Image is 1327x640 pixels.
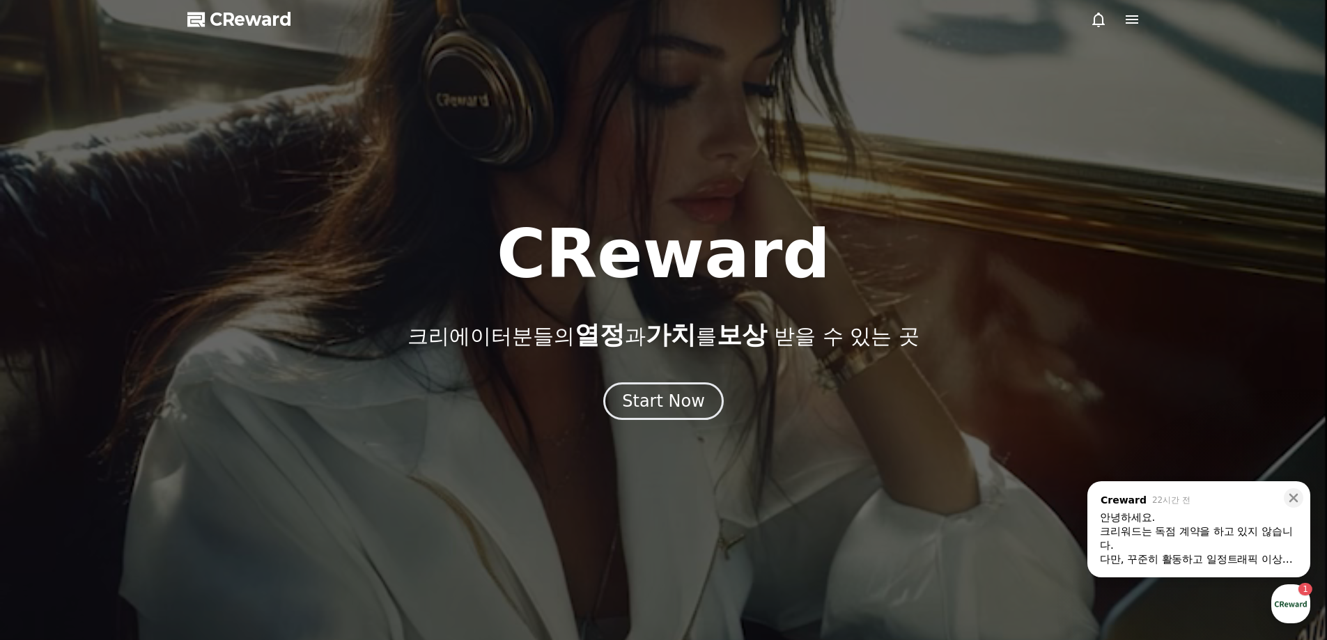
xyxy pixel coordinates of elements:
[717,320,767,349] span: 보상
[603,382,724,420] button: Start Now
[603,396,724,409] a: Start Now
[622,390,705,412] div: Start Now
[575,320,625,349] span: 열정
[408,321,919,349] p: 크리에이터분들의 과 를 받을 수 있는 곳
[497,221,830,288] h1: CReward
[646,320,696,349] span: 가치
[210,8,292,31] span: CReward
[187,8,292,31] a: CReward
